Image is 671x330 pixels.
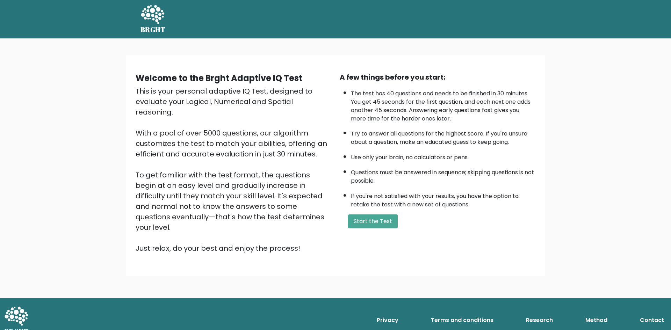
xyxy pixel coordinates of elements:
li: Questions must be answered in sequence; skipping questions is not possible. [351,165,535,185]
div: This is your personal adaptive IQ Test, designed to evaluate your Logical, Numerical and Spatial ... [136,86,331,254]
li: Try to answer all questions for the highest score. If you're unsure about a question, make an edu... [351,126,535,146]
a: BRGHT [140,3,166,36]
li: If you're not satisfied with your results, you have the option to retake the test with a new set ... [351,189,535,209]
a: Research [523,313,556,327]
a: Contact [637,313,667,327]
b: Welcome to the Brght Adaptive IQ Test [136,72,302,84]
a: Privacy [374,313,401,327]
h5: BRGHT [140,25,166,34]
a: Method [583,313,610,327]
button: Start the Test [348,214,398,228]
a: Terms and conditions [428,313,496,327]
li: Use only your brain, no calculators or pens. [351,150,535,162]
div: A few things before you start: [340,72,535,82]
li: The test has 40 questions and needs to be finished in 30 minutes. You get 45 seconds for the firs... [351,86,535,123]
